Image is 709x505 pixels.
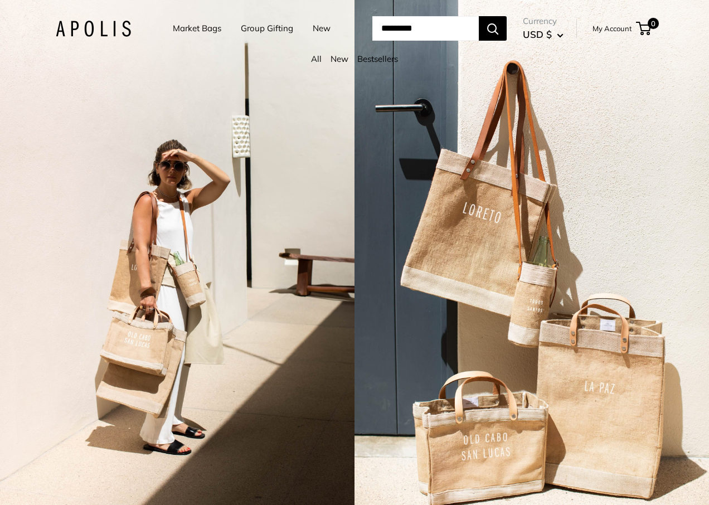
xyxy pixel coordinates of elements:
span: Currency [523,13,564,29]
input: Search... [372,16,479,41]
img: Apolis [56,21,131,37]
a: My Account [593,22,632,35]
a: New [313,21,331,36]
button: Search [479,16,507,41]
a: Bestsellers [357,54,398,64]
a: Group Gifting [241,21,293,36]
button: USD $ [523,26,564,43]
a: New [331,54,348,64]
a: 0 [637,22,651,35]
span: USD $ [523,28,552,40]
a: All [311,54,322,64]
span: 0 [648,18,659,29]
a: Market Bags [173,21,221,36]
